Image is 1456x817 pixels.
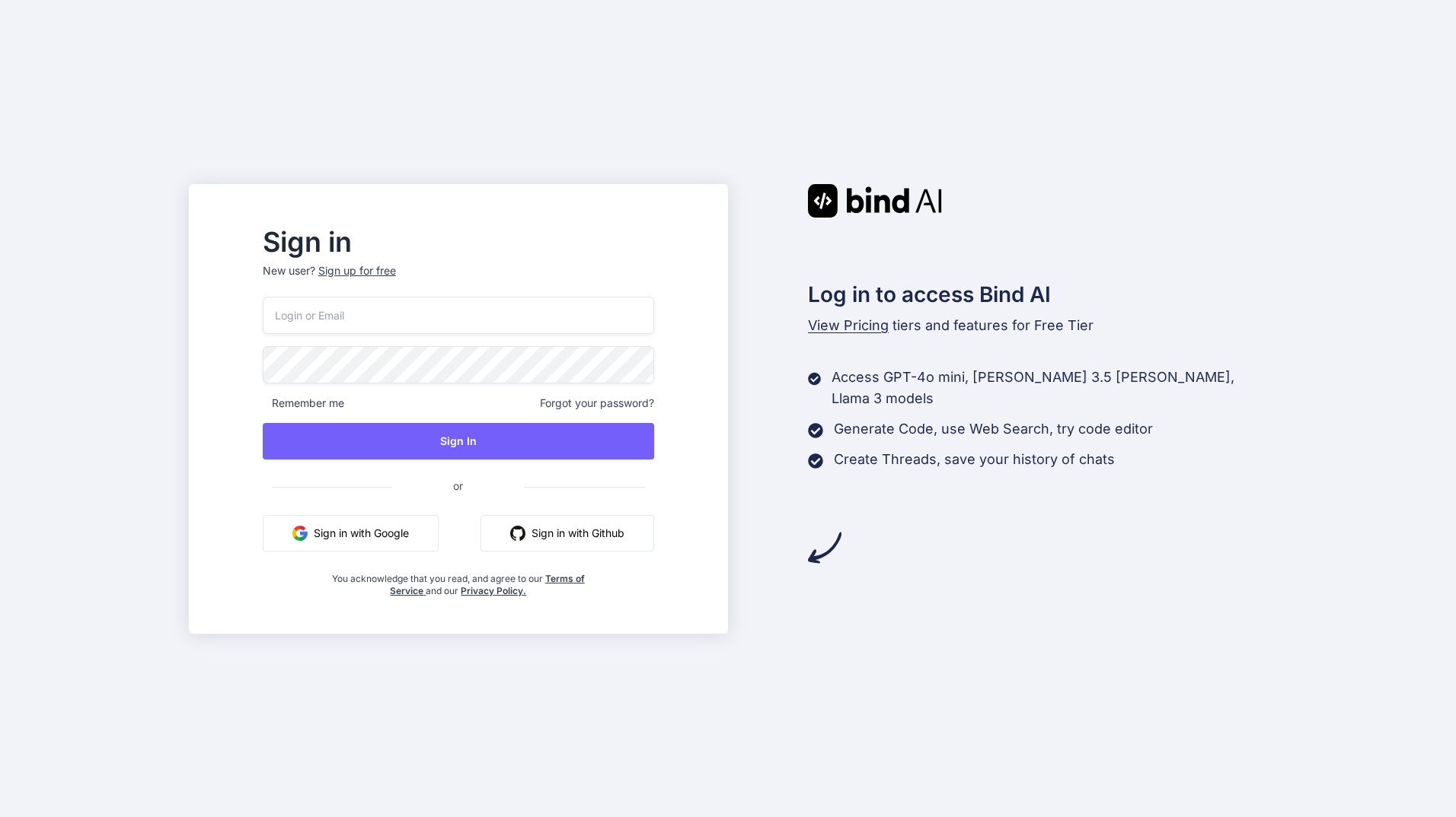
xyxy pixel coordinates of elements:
p: Create Threads, save your history of chats [834,449,1115,470]
span: Forgot your password? [540,396,654,411]
img: github [510,526,525,541]
p: New user? [263,263,654,297]
input: Login or Email [263,297,654,334]
button: Sign in with Github [481,515,654,552]
div: You acknowledge that you read, and agree to our and our [327,564,589,597]
button: Sign In [263,423,654,459]
p: Access GPT-4o mini, [PERSON_NAME] 3.5 [PERSON_NAME], Llama 3 models [832,367,1267,409]
img: Bind AI logo [808,184,942,218]
h2: Sign in [263,230,654,254]
a: Privacy Policy. [461,585,526,596]
img: arrow [808,531,841,564]
span: View Pricing [808,317,889,333]
p: Generate Code, use Web Search, try code editor [834,418,1153,440]
button: Sign in with Google [263,515,439,552]
span: or [392,467,524,504]
img: google [292,526,308,541]
h2: Log in to access Bind AI [808,278,1268,310]
span: Remember me [263,396,344,411]
div: Sign up for free [318,263,396,278]
p: tiers and features for Free Tier [808,315,1268,336]
a: Terms of Service [390,573,585,596]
